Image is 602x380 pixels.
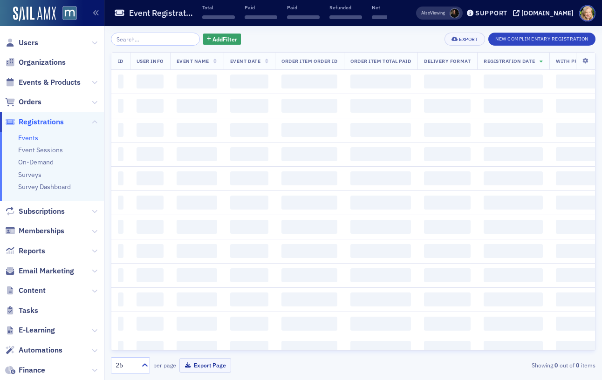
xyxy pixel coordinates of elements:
span: ‌ [118,171,123,185]
span: ‌ [245,15,277,19]
span: Finance [19,365,45,375]
a: Events & Products [5,77,81,88]
span: ‌ [281,99,337,113]
span: ‌ [177,75,217,88]
span: Order Item Order ID [281,58,337,64]
span: Add Filter [212,35,237,43]
span: ‌ [424,341,471,355]
span: ‌ [118,244,123,258]
span: ‌ [118,123,123,137]
span: ‌ [484,341,543,355]
span: Email Marketing [19,266,74,276]
span: ‌ [484,244,543,258]
span: ‌ [281,171,337,185]
span: ‌ [177,292,217,306]
span: ‌ [484,196,543,210]
span: Viewing [421,10,445,16]
div: Showing out of items [440,361,595,369]
span: ‌ [350,123,411,137]
span: ‌ [230,292,268,306]
span: ‌ [281,341,337,355]
span: ‌ [281,268,337,282]
a: Orders [5,97,41,107]
span: ‌ [137,123,164,137]
span: Orders [19,97,41,107]
span: ‌ [350,220,411,234]
button: AddFilter [203,34,241,45]
a: Survey Dashboard [18,183,71,191]
span: ‌ [230,196,268,210]
a: Subscriptions [5,206,65,217]
span: E-Learning [19,325,55,335]
input: Search… [111,33,200,46]
span: Content [19,285,46,296]
span: ‌ [424,220,471,234]
span: ‌ [230,171,268,185]
span: ‌ [177,196,217,210]
span: ‌ [281,147,337,161]
a: E-Learning [5,325,55,335]
span: Events & Products [19,77,81,88]
span: Registration Date [484,58,535,64]
span: ‌ [350,244,411,258]
span: Automations [19,345,62,355]
span: ‌ [177,341,217,355]
span: Subscriptions [19,206,65,217]
a: Automations [5,345,62,355]
div: Support [475,9,507,17]
span: ‌ [137,220,164,234]
div: Also [421,10,430,16]
span: Lauren McDonough [450,8,459,18]
strong: 0 [575,361,581,369]
button: [DOMAIN_NAME] [513,10,577,16]
span: ‌ [177,147,217,161]
button: New Complimentary Registration [488,33,595,46]
span: ‌ [424,75,471,88]
span: ‌ [350,292,411,306]
span: ‌ [281,244,337,258]
span: ‌ [137,292,164,306]
span: ‌ [230,220,268,234]
span: Order Item Total Paid [350,58,411,64]
a: Finance [5,365,45,375]
span: Registrations [19,117,64,127]
span: ‌ [484,75,543,88]
span: ‌ [118,75,123,88]
strong: 0 [553,361,560,369]
span: Reports [19,246,45,256]
span: ‌ [137,147,164,161]
div: 25 [116,360,136,370]
span: ‌ [230,99,268,113]
div: Export [459,37,478,42]
img: SailAMX [62,6,77,20]
a: Users [5,38,38,48]
span: ‌ [424,292,471,306]
span: ID [118,58,123,64]
span: ‌ [137,196,164,210]
span: ‌ [118,196,123,210]
a: View Homepage [56,6,77,22]
label: per page [153,361,176,369]
span: ‌ [484,147,543,161]
span: ‌ [137,268,164,282]
span: ‌ [230,268,268,282]
a: On-Demand [18,158,54,166]
span: ‌ [118,292,123,306]
span: ‌ [424,123,471,137]
span: ‌ [177,99,217,113]
span: ‌ [230,147,268,161]
a: Memberships [5,226,64,236]
span: ‌ [281,196,337,210]
button: Export [445,33,485,46]
a: Surveys [18,170,41,179]
span: ‌ [424,147,471,161]
span: ‌ [177,171,217,185]
span: ‌ [137,341,164,355]
a: New Complimentary Registration [488,34,595,42]
h1: Event Registrations [129,7,194,19]
img: SailAMX [13,7,56,21]
span: ‌ [424,268,471,282]
span: ‌ [230,123,268,137]
span: ‌ [372,15,404,19]
span: ‌ [177,268,217,282]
